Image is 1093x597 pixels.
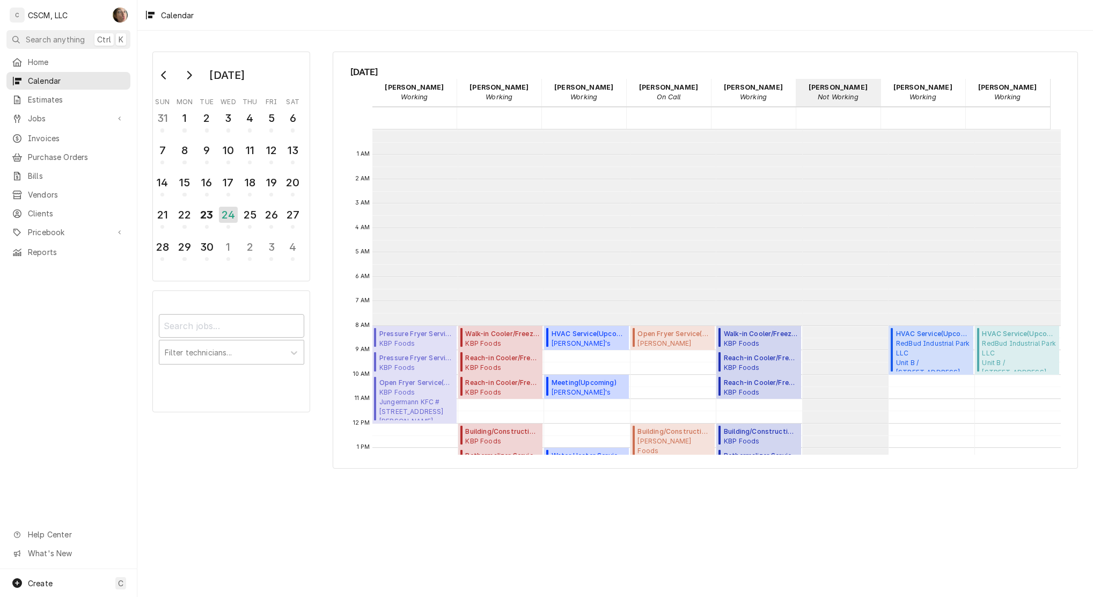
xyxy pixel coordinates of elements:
span: Pricebook [28,227,109,238]
span: KBP Foods [GEOGRAPHIC_DATA] # 37411 / [STREET_ADDRESS][US_STATE] [724,388,798,396]
span: RedBud Industrial Park LLC Unit B / [STREET_ADDRESS][US_STATE] [896,339,970,372]
span: KBP Foods Camden Taco Bell # 37410 / [STREET_ADDRESS][US_STATE] [465,363,539,372]
span: Jobs [28,113,109,124]
span: [PERSON_NAME] Foods [PERSON_NAME] [PERSON_NAME] #6594 / [STREET_ADDRESS][PERSON_NAME][US_STATE] [637,339,711,347]
span: [PERSON_NAME]'s Pizza [PERSON_NAME]'s Pizza [PERSON_NAME] / [STREET_ADDRESS][PERSON_NAME][PERSON_... [552,339,626,347]
div: 23 [199,207,215,223]
span: Estimates [28,94,125,105]
span: Building/Construction Service ( Upcoming ) [637,427,711,436]
div: [Service] Walk-in Cooler/Freezer Service Call KBP Foods Camden Taco Bell # 37410 / 6610 Camden Bl... [716,326,801,351]
div: CSCM, LLC [28,10,68,21]
div: [Service] HVAC Service Joe's Pizza Joe's Pizza Godfrey / 5775 Godfrey Rd Suite A, Godfrey, IL 620... [544,326,628,351]
div: Meeting(Upcoming)[PERSON_NAME]'s Pizza[PERSON_NAME]'s Pizza [GEOGRAPHIC_DATA][PERSON_NAME] / [STR... [544,375,628,399]
th: Friday [261,94,282,107]
em: Working [740,93,767,101]
a: Reports [6,243,130,261]
span: KBP Foods Camden Taco Bell # 37410 / [STREET_ADDRESS][US_STATE] [724,339,798,347]
span: 12 PM [350,419,373,427]
a: Go to What's New [6,544,130,562]
span: Walk-in Cooler/Freezer Service Call ( Upcoming ) [724,329,798,339]
span: KBP Foods Camden Taco Bell # 37410 / [STREET_ADDRESS][US_STATE] [465,339,539,347]
span: Vendors [28,189,125,200]
div: Walk-in Cooler/Freezer Service Call(Upcoming)KBP FoodsCamden Taco Bell # 37410 / [STREET_ADDRESS]... [716,326,801,351]
div: 10 [220,142,237,158]
div: [Service] Building/Construction Service Estel Foods Swansea McDonald's #10677 / 2605 N Illinois S... [630,424,715,472]
span: K [119,34,123,45]
div: 26 [263,207,280,223]
div: 22 [176,207,193,223]
span: Water Heater Service ( Upcoming ) [552,451,626,461]
span: Reports [28,246,125,258]
em: Working [994,93,1021,101]
span: 5 AM [353,247,373,256]
strong: [PERSON_NAME] [893,83,952,91]
span: Calendar [28,75,125,86]
span: KBP Foods Jungermann KFC #[STREET_ADDRESS][PERSON_NAME][US_STATE] [379,388,453,420]
div: Pressure Fryer Service(Upcoming)KBP FoodsJungermann KFC #[STREET_ADDRESS][PERSON_NAME][US_STATE] [372,350,457,375]
div: 4 [284,239,301,255]
span: [PERSON_NAME] Foods Swansea [PERSON_NAME] #10677 / [STREET_ADDRESS][US_STATE][US_STATE] [637,436,711,469]
div: Open Fryer Service(Upcoming)[PERSON_NAME] Foods[PERSON_NAME] [PERSON_NAME] #6594 / [STREET_ADDRES... [630,326,715,351]
span: KBP Foods [GEOGRAPHIC_DATA] # 37411 / [STREET_ADDRESS][US_STATE] [465,388,539,396]
div: Building/Construction Service(Upcoming)[PERSON_NAME] FoodsSwansea [PERSON_NAME] #10677 / [STREET_... [630,424,715,472]
span: [PERSON_NAME]'s Pizza [PERSON_NAME]'s Pizza [GEOGRAPHIC_DATA][PERSON_NAME] / [STREET_ADDRESS][US_... [552,388,626,396]
div: [Service] Rethermalizer Service KBP Foods Cheyenne Meadows Taco Bell #37399 / 745 Cheyenne Meadow... [458,448,542,472]
div: [Service] HVAC Service RedBud Industrial Park LLC Unit B / 4543 Drda Ln Unit B, Edwardsville, Ill... [889,326,973,375]
div: [Service] Meeting Joe's Pizza Joe's Pizza East Alton / 17 Eastgate Plaza, East Alton, Illinois 62... [544,375,628,399]
span: Meeting ( Upcoming ) [552,378,626,388]
span: Reach-in Cooler/Freezer Service ( Upcoming ) [465,378,539,388]
div: Water Heater Service(Upcoming)KBP Foods[PERSON_NAME] KFC #5840 / [STREET_ADDRESS][PERSON_NAME][US... [544,448,628,472]
span: Open Fryer Service ( Upcoming ) [379,378,453,388]
span: 2 AM [353,174,373,183]
div: [Service] Open Fryer Service KBP Foods Jungermann KFC #5846 / 1699 Jungermann Road, St. Peters, M... [372,375,457,424]
div: 6 [284,110,301,126]
a: Estimates [6,91,130,108]
div: 4 [241,110,258,126]
span: Pressure Fryer Service ( Upcoming ) [379,353,453,363]
div: Walk-in Cooler/Freezer Service Call(Upcoming)KBP FoodsCamden Taco Bell # 37410 / [STREET_ADDRESS]... [458,326,542,351]
a: Bills [6,167,130,185]
span: HVAC Service ( Upcoming ) [982,329,1056,339]
div: 9 [199,142,215,158]
div: 24 [219,207,238,223]
button: Search anythingCtrlK [6,30,130,49]
div: [Service] Reach-in Cooler/Freezer Service KBP Foods Camden Taco Bell # 37410 / 6610 Camden Blvd, ... [458,350,542,375]
div: 27 [284,207,301,223]
div: 19 [263,174,280,191]
span: 4 AM [353,223,373,232]
div: 15 [176,174,193,191]
div: [Service] Rethermalizer Service KBP Foods Cheyenne Meadows Taco Bell #37399 / 745 Cheyenne Meadow... [716,448,801,472]
div: 17 [220,174,237,191]
div: 25 [241,207,258,223]
div: 3 [263,239,280,255]
div: Jonnie Pakovich - On Call [626,79,711,106]
span: Create [28,579,53,588]
div: [Service] Reach-in Cooler/Freezer Service KBP Foods Camden Taco Bell # 37410 / 6610 Camden Blvd, ... [716,350,801,375]
span: 8 AM [353,321,373,330]
em: Working [570,93,597,101]
div: 30 [199,239,215,255]
div: 8 [176,142,193,158]
span: Rethermalizer Service ( Upcoming ) [465,451,539,461]
span: Invoices [28,133,125,144]
span: KBP Foods Jungermann KFC #[STREET_ADDRESS][PERSON_NAME][US_STATE] [379,363,453,372]
div: 13 [284,142,301,158]
div: Reach-in Cooler/Freezer Service(Upcoming)KBP FoodsCamden Taco Bell # 37410 / [STREET_ADDRESS][US_... [716,350,801,375]
span: Ctrl [97,34,111,45]
div: 28 [154,239,171,255]
span: KBP Foods Veterans Memorial KFC #[STREET_ADDRESS][PERSON_NAME][US_STATE] [379,339,453,347]
th: Monday [173,94,196,107]
div: [Service] Open Fryer Service Estel Foods Shackelford McDonald's #6594 / 1090 Shackelford Rd, Flor... [630,326,715,351]
span: Building/Construction Service ( Upcoming ) [724,427,798,436]
span: Pressure Fryer Service ( Upcoming ) [379,329,453,339]
span: Bills [28,170,125,181]
span: 1 AM [354,150,373,158]
div: 2 [199,110,215,126]
span: 1 PM [354,443,373,452]
span: 9 AM [353,345,373,354]
div: 7 [154,142,171,158]
div: SH [113,8,128,23]
div: 14 [154,174,171,191]
a: Vendors [6,186,130,203]
div: 29 [176,239,193,255]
